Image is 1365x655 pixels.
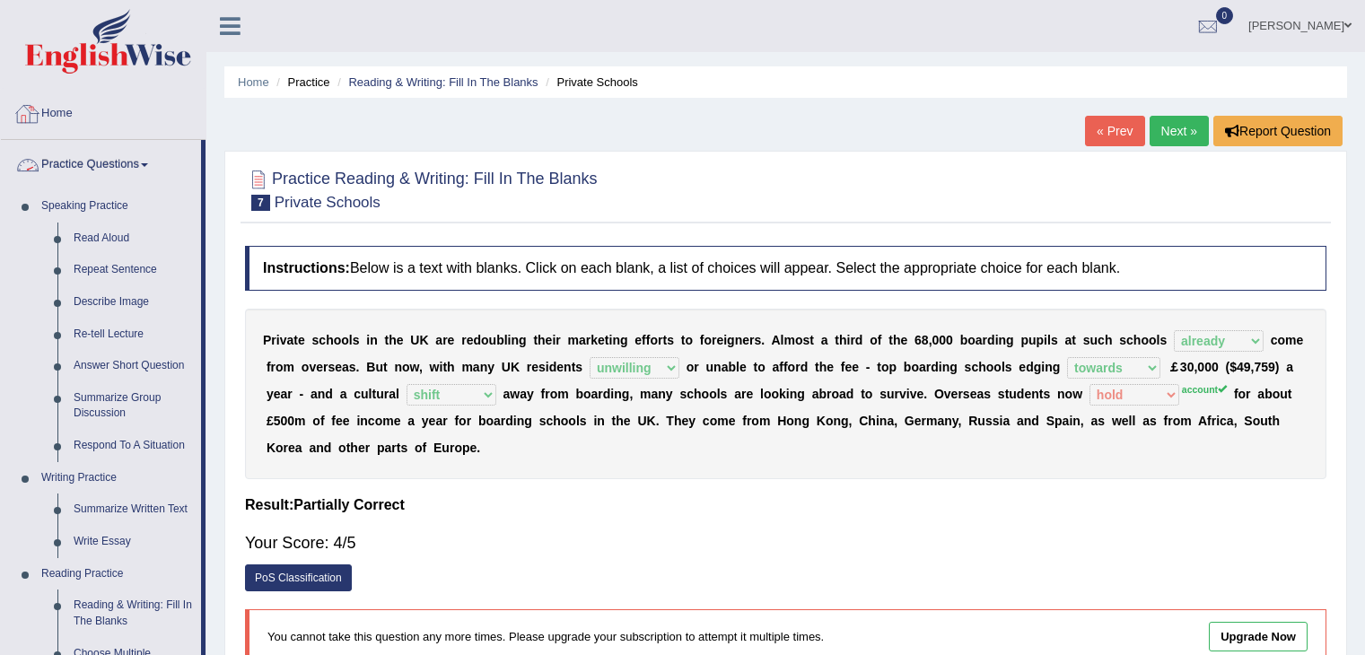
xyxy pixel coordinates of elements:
b: h [1133,333,1142,347]
b: s [1005,360,1012,374]
b: s [679,387,687,401]
b: i [610,387,614,401]
b: e [397,333,404,347]
a: Home [1,89,206,134]
a: Writing Practice [33,462,201,494]
b: d [931,360,939,374]
b: 0 [932,333,940,347]
b: p [889,360,897,374]
b: 0 [1204,360,1212,374]
b: i [366,333,370,347]
b: m [557,387,568,401]
a: Summarize Group Discussion [66,382,201,430]
b: c [971,360,978,374]
b: 6 [914,333,922,347]
a: Write Essay [66,526,201,558]
a: Next » [1150,116,1209,146]
b: t [662,333,667,347]
b: , [1251,360,1255,374]
b: h [978,360,986,374]
b: , [629,387,633,401]
b: g [1053,360,1061,374]
b: t [809,333,814,347]
b: n [735,333,743,347]
b: r [850,333,854,347]
b: r [712,333,716,347]
span: 0 [1216,7,1234,24]
b: h [1105,333,1113,347]
b: n [612,333,620,347]
b: i [439,360,442,374]
b: a [1286,360,1293,374]
b: s [349,360,356,374]
b: c [1271,333,1278,347]
b: t [372,387,377,401]
b: y [666,387,673,401]
b: i [939,360,942,374]
b: d [473,333,481,347]
b: o [481,333,489,347]
b: t [383,360,388,374]
sup: account [1182,384,1227,395]
b: f [783,360,788,374]
b: e [448,333,455,347]
b: g [519,333,527,347]
b: 3 [1180,360,1187,374]
b: 0 [939,333,946,347]
b: u [376,387,384,401]
h2: Practice Reading & Writing: Fill In The Blanks [245,166,598,211]
b: r [926,360,931,374]
b: n [658,387,666,401]
b: e [852,360,859,374]
b: a [520,387,527,401]
b: - [300,387,304,401]
b: v [280,333,287,347]
b: e [900,333,907,347]
b: a [579,333,586,347]
b: i [995,333,999,347]
b: a [389,387,396,401]
b: e [546,333,553,347]
b: a [591,387,599,401]
a: PoS Classification [245,564,352,591]
b: o [402,360,410,374]
b: m [461,360,472,374]
b: o [911,360,919,374]
b: u [1090,333,1098,347]
b: e [716,333,723,347]
b: . [761,333,765,347]
b: o [334,333,342,347]
a: Re-tell Lecture [66,319,201,351]
b: y [487,360,494,374]
b: o [583,387,591,401]
a: Summarize Written Text [66,493,201,526]
b: s [1051,333,1058,347]
b: n [713,360,722,374]
b: s [1119,333,1126,347]
b: h [893,333,901,347]
b: a [340,387,347,401]
b: u [375,360,383,374]
b: , [929,333,932,347]
b: t [835,333,839,347]
b: e [742,333,749,347]
b: b [496,333,504,347]
b: 0 [1197,360,1204,374]
b: p [1037,333,1045,347]
b: g [1006,333,1014,347]
b: e [1297,333,1304,347]
b: t [572,360,576,374]
b: s [312,333,319,347]
b: s [802,333,809,347]
b: y [267,387,274,401]
b: r [527,360,531,374]
b: f [541,387,546,401]
b: d [1026,360,1034,374]
b: c [319,333,326,347]
b: o [788,360,796,374]
b: . [356,360,360,374]
b: b [575,387,583,401]
b: o [986,360,994,374]
b: l [1157,333,1160,347]
b: i [723,333,727,347]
